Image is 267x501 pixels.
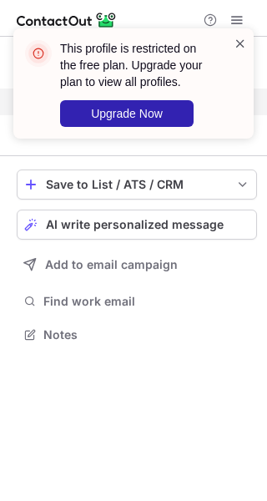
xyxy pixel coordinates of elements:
img: error [25,40,52,67]
img: ContactOut v5.3.10 [17,10,117,30]
span: Upgrade Now [91,107,163,120]
span: AI write personalized message [46,218,224,231]
button: Find work email [17,290,257,313]
header: This profile is restricted on the free plan. Upgrade your plan to view all profiles. [60,40,214,90]
button: Add to email campaign [17,250,257,280]
span: Add to email campaign [45,258,178,271]
button: AI write personalized message [17,210,257,240]
span: Notes [43,327,250,342]
button: Notes [17,323,257,347]
div: Save to List / ATS / CRM [46,178,228,191]
button: Upgrade Now [60,100,194,127]
span: Find work email [43,294,250,309]
button: save-profile-one-click [17,170,257,200]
